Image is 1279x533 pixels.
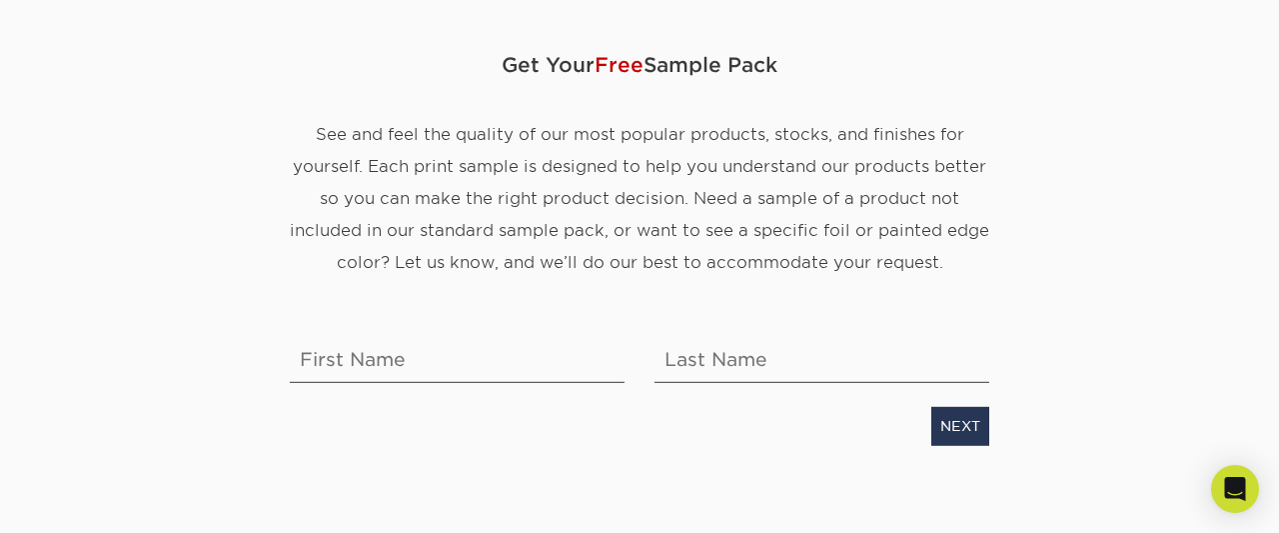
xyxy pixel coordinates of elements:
span: See and feel the quality of our most popular products, stocks, and finishes for yourself. Each pr... [290,125,989,272]
span: Get Your Sample Pack [290,35,989,95]
iframe: Google Customer Reviews [5,472,170,526]
a: NEXT [931,407,989,445]
span: Free [595,53,643,77]
div: Open Intercom Messenger [1211,465,1259,513]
